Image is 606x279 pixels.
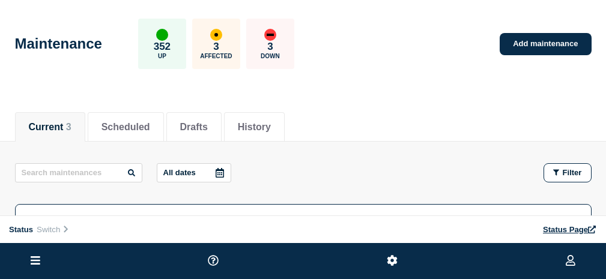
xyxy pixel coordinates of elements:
span: 3 [66,122,71,132]
div: down [264,29,276,41]
p: All dates [163,168,196,177]
p: 3 [267,41,273,53]
button: Drafts [180,122,208,133]
a: Add maintenance [500,33,591,55]
p: 352 [154,41,171,53]
span: Status [9,225,33,234]
div: affected [210,29,222,41]
button: Switch [33,224,73,235]
p: Down [261,53,280,59]
h1: Maintenance [15,35,102,52]
p: Affected [200,53,232,59]
a: Status Page [543,225,597,234]
input: Search maintenances [15,163,142,182]
p: 3 [213,41,219,53]
div: up [156,29,168,41]
span: Filter [563,168,582,177]
button: Scheduled [102,122,150,133]
button: Current 3 [29,122,71,133]
button: History [238,122,271,133]
button: Filter [544,163,592,182]
p: Up [158,53,166,59]
button: All dates [157,163,231,182]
